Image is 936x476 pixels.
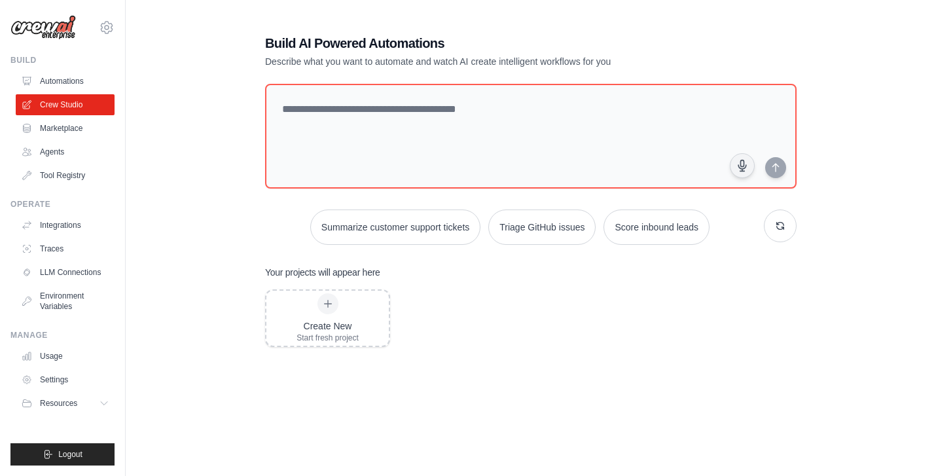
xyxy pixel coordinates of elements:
div: Create New [297,320,359,333]
a: Integrations [16,215,115,236]
button: Score inbound leads [603,210,710,245]
a: Settings [16,369,115,390]
p: Describe what you want to automate and watch AI create intelligent workflows for you [265,55,705,68]
img: Logo [10,15,76,40]
button: Summarize customer support tickets [310,210,480,245]
button: Triage GitHub issues [488,210,596,245]
a: Environment Variables [16,285,115,317]
span: Resources [40,398,77,409]
a: Tool Registry [16,165,115,186]
a: Crew Studio [16,94,115,115]
button: Logout [10,443,115,466]
button: Click to speak your automation idea [730,153,755,178]
a: Automations [16,71,115,92]
button: Resources [16,393,115,414]
h1: Build AI Powered Automations [265,34,705,52]
div: Manage [10,330,115,340]
div: Operate [10,199,115,210]
a: Agents [16,141,115,162]
a: Marketplace [16,118,115,139]
a: Usage [16,346,115,367]
a: LLM Connections [16,262,115,283]
a: Traces [16,238,115,259]
div: Start fresh project [297,333,359,343]
div: Build [10,55,115,65]
span: Logout [58,449,82,460]
h3: Your projects will appear here [265,266,380,279]
button: Get new suggestions [764,210,797,242]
